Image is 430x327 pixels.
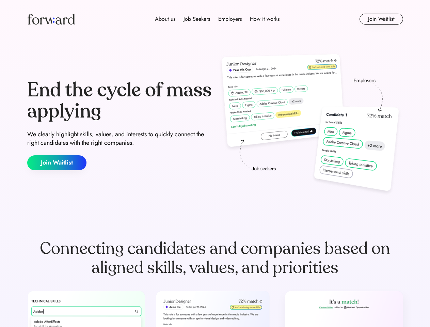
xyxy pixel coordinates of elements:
div: How it works [250,15,280,23]
img: hero-image.png [218,52,403,198]
button: Join Waitlist [360,14,403,25]
div: Connecting candidates and companies based on aligned skills, values, and priorities [27,239,403,277]
div: Employers [218,15,242,23]
div: Job Seekers [184,15,210,23]
img: Forward logo [27,14,75,25]
div: About us [155,15,175,23]
button: Join Waitlist [27,155,86,170]
div: We clearly highlight skills, values, and interests to quickly connect the right candidates with t... [27,130,212,147]
div: End the cycle of mass applying [27,80,212,122]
